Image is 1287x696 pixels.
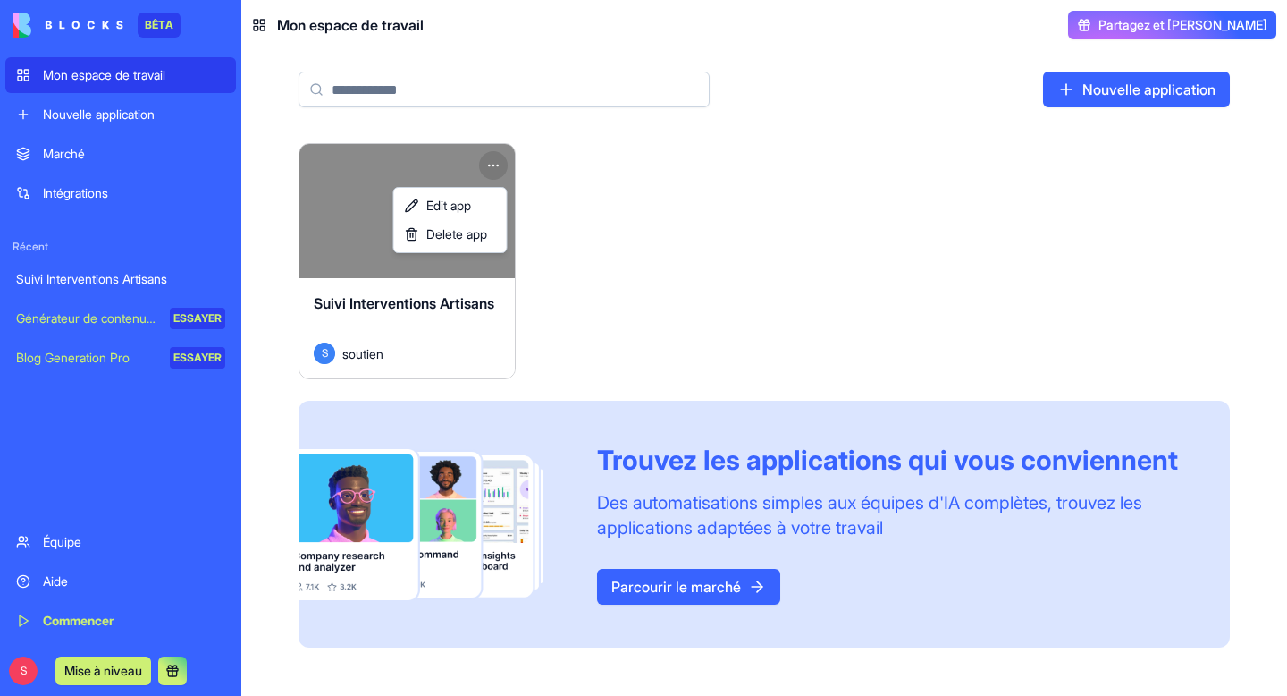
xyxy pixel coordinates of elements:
[426,225,487,243] span: Delete app
[173,311,222,325] font: ESSAYER
[16,310,285,326] font: Générateur de contenu pour les médias sociaux
[426,197,471,215] span: Edit app
[13,240,48,253] font: Récent
[173,351,222,364] font: ESSAYER
[16,350,130,365] font: Blog Generation Pro
[16,271,167,286] font: Suivi Interventions Artisans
